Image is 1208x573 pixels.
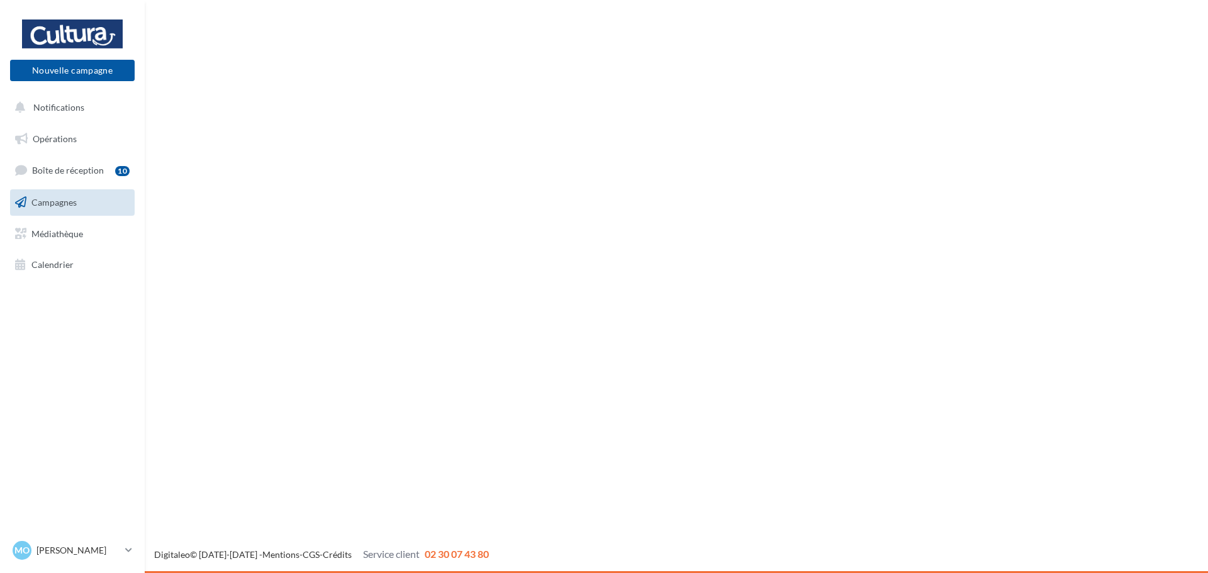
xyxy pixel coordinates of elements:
[8,221,137,247] a: Médiathèque
[36,544,120,557] p: [PERSON_NAME]
[33,133,77,144] span: Opérations
[154,549,190,560] a: Digitaleo
[8,157,137,184] a: Boîte de réception10
[262,549,299,560] a: Mentions
[425,548,489,560] span: 02 30 07 43 80
[31,228,83,238] span: Médiathèque
[32,165,104,175] span: Boîte de réception
[14,544,30,557] span: Mo
[115,166,130,176] div: 10
[363,548,420,560] span: Service client
[323,549,352,560] a: Crédits
[31,259,74,270] span: Calendrier
[8,189,137,216] a: Campagnes
[303,549,320,560] a: CGS
[154,549,489,560] span: © [DATE]-[DATE] - - -
[8,252,137,278] a: Calendrier
[8,126,137,152] a: Opérations
[10,538,135,562] a: Mo [PERSON_NAME]
[10,60,135,81] button: Nouvelle campagne
[31,197,77,208] span: Campagnes
[33,102,84,113] span: Notifications
[8,94,132,121] button: Notifications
